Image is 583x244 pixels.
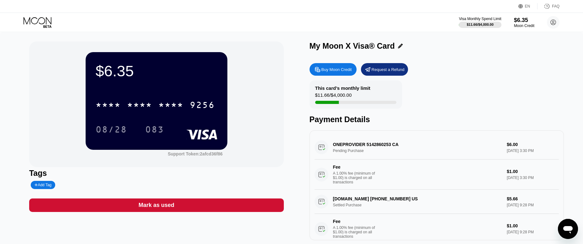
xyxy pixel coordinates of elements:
div: Mark as used [139,202,174,209]
div: Fee [333,219,377,224]
div: $1.00 [507,223,559,228]
div: 08/28 [96,125,127,135]
div: $6.35 [96,62,217,80]
div: Add Tag [34,183,51,187]
div: Moon Credit [514,24,534,28]
div: $11.66 / $4,000.00 [467,23,494,26]
div: Add Tag [31,181,55,189]
div: A 1.00% fee (minimum of $1.00) is charged on all transactions [333,171,380,184]
div: Support Token: 2afcd36f86 [168,151,223,156]
div: 083 [145,125,164,135]
div: $1.00 [507,169,559,174]
div: Support Token:2afcd36f86 [168,151,223,156]
div: FAQ [538,3,559,9]
div: Buy Moon Credit [310,63,357,76]
div: 9256 [190,101,215,111]
div: FeeA 1.00% fee (minimum of $1.00) is charged on all transactions$1.00[DATE] 9:28 PM [315,214,559,244]
div: EN [518,3,538,9]
div: $11.66 / $4,000.00 [315,92,352,101]
div: [DATE] 3:30 PM [507,176,559,180]
div: $6.35 [514,17,534,24]
div: Mark as used [29,198,284,212]
div: Request a Refund [372,67,405,72]
div: Fee [333,165,377,170]
div: 08/28 [91,122,132,137]
div: Payment Details [310,115,564,124]
iframe: Button to launch messaging window [558,219,578,239]
div: This card’s monthly limit [315,85,370,91]
div: My Moon X Visa® Card [310,41,395,51]
div: [DATE] 9:28 PM [507,230,559,234]
div: A 1.00% fee (minimum of $1.00) is charged on all transactions [333,225,380,239]
div: EN [525,4,530,8]
div: FAQ [552,4,559,8]
div: Tags [29,169,284,178]
div: Buy Moon Credit [321,67,352,72]
div: Request a Refund [361,63,408,76]
div: $6.35Moon Credit [514,17,534,28]
div: Visa Monthly Spend Limit [459,17,501,21]
div: 083 [140,122,169,137]
div: Visa Monthly Spend Limit$11.66/$4,000.00 [459,17,501,28]
div: FeeA 1.00% fee (minimum of $1.00) is charged on all transactions$1.00[DATE] 3:30 PM [315,160,559,190]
